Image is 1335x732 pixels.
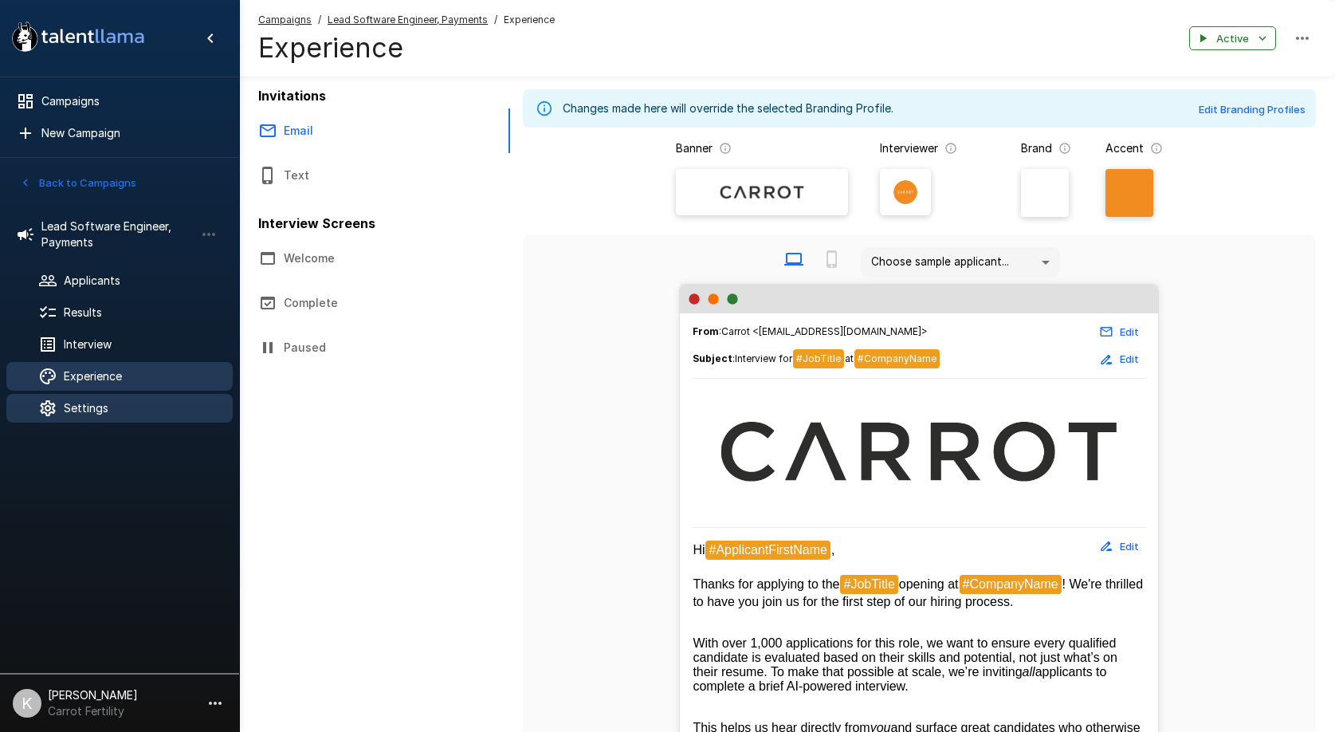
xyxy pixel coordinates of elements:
[693,349,940,369] span: :
[899,577,959,591] span: opening at
[893,180,917,204] img: carrot_logo.png
[239,153,510,198] button: Text
[328,14,488,26] u: Lead Software Engineer, Payments
[693,665,1110,693] span: applicants to complete a brief AI-powered interview.
[693,324,928,340] span: : Carrot <[EMAIL_ADDRESS][DOMAIN_NAME]>
[1195,97,1309,122] button: Edit Branding Profiles
[944,142,957,155] svg: The image that will show next to questions in your candidate interviews. It must be square and at...
[880,140,938,156] p: Interviewer
[854,349,940,368] span: #CompanyName
[861,247,1060,277] div: Choose sample applicant...
[793,349,844,368] span: #JobTitle
[239,325,510,370] button: Paused
[714,180,810,204] img: Banner Logo
[705,541,830,560] span: #ApplicantFirstName
[960,575,1062,594] span: #CompanyName
[845,352,854,364] span: at
[1189,26,1276,51] button: Active
[676,140,713,156] p: Banner
[693,636,1121,679] span: With over 1,000 applications for this role, we want to ensure every qualified candidate is evalua...
[239,236,510,281] button: Welcome
[831,543,834,557] span: ,
[1058,142,1071,155] svg: The background color for branded interviews and emails. It should be a color that complements you...
[504,12,555,28] span: Experience
[1023,665,1035,679] em: all
[693,395,1145,508] img: Talent Llama
[318,12,321,28] span: /
[258,31,555,65] h4: Experience
[1094,534,1145,559] button: Edit
[239,281,510,325] button: Complete
[258,14,312,26] u: Campaigns
[693,543,705,557] span: Hi
[1094,347,1145,372] button: Edit
[239,108,510,153] button: Email
[840,575,897,594] span: #JobTitle
[719,142,732,155] svg: The banner version of your logo. Using your logo will enable customization of brand and accent co...
[1094,320,1145,344] button: Edit
[693,325,719,337] b: From
[1105,140,1144,156] p: Accent
[494,12,497,28] span: /
[735,352,792,364] span: Interview for
[676,169,848,215] label: Banner Logo
[563,94,893,123] div: Changes made here will override the selected Branding Profile.
[1150,142,1163,155] svg: The primary color for buttons in branded interviews and emails. It should be a color that complem...
[1021,140,1052,156] p: Brand
[693,577,839,591] span: Thanks for applying to the
[693,352,732,364] b: Subject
